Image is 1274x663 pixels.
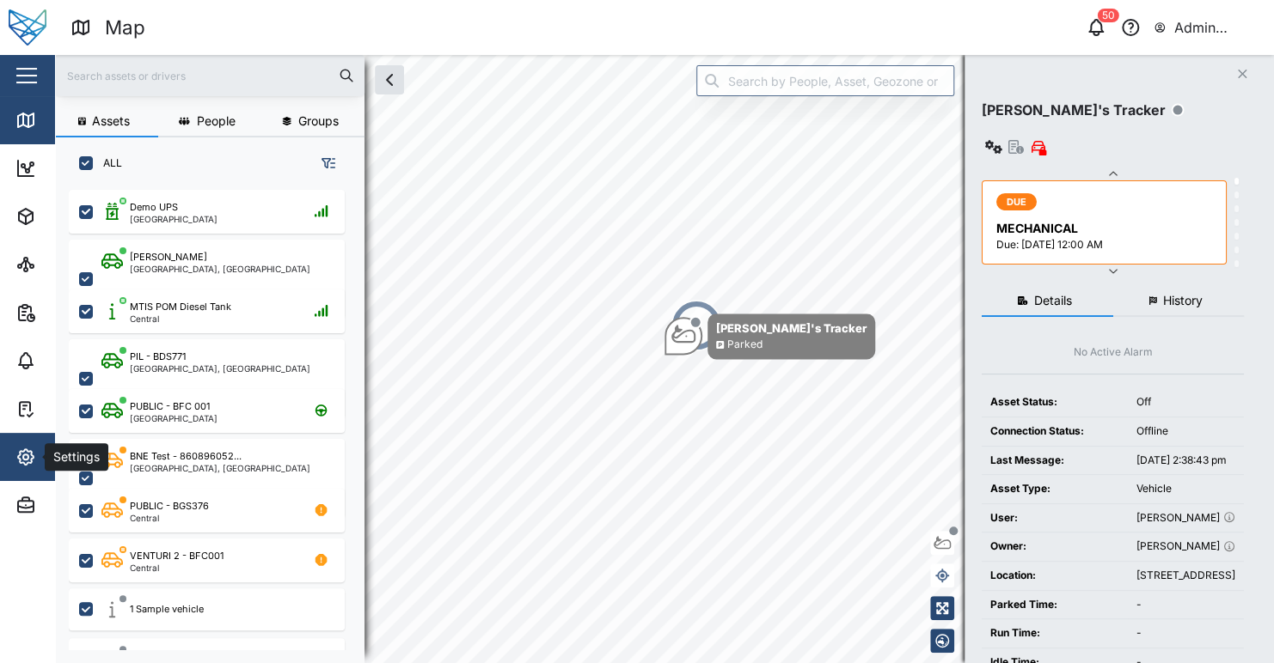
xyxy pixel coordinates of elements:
div: Admin Zaerald Lungos [1174,17,1259,39]
div: [GEOGRAPHIC_DATA], [GEOGRAPHIC_DATA] [130,464,310,472]
div: Run Time: [990,625,1119,642]
div: PIL - BDS771 [130,350,186,364]
div: [PERSON_NAME]'s Tracker [982,100,1166,121]
div: Central [130,514,209,522]
div: MTIS POM Diesel Tank [130,300,231,314]
div: 50 [1098,9,1119,22]
div: Parked Time: [990,597,1119,613]
div: BNE Test - 860896052... [130,449,242,464]
div: Assets [45,207,98,226]
div: Asset Type: [990,481,1119,497]
canvas: Map [55,55,1274,663]
input: Search by People, Asset, Geozone or Place [696,65,954,96]
div: Demo UPS [130,200,178,215]
input: Search assets or drivers [65,63,354,88]
div: Admin [45,496,95,514]
div: VENTURI 2 - BFC001 [130,549,224,563]
div: Dashboard [45,159,122,178]
div: Last Message: [990,453,1119,469]
div: Vehicle [1136,481,1235,497]
button: Admin Zaerald Lungos [1153,15,1260,40]
div: Map [45,111,83,130]
div: 1 Sample vehicle [130,602,204,617]
div: Parked [727,337,763,353]
div: Map marker [665,313,875,359]
div: Sites [45,255,86,274]
div: grid [69,184,364,649]
span: Details [1034,295,1072,307]
div: No Active Alarm [1074,344,1153,361]
img: Main Logo [9,9,46,46]
div: [GEOGRAPHIC_DATA] [130,215,217,223]
div: [STREET_ADDRESS] [1136,568,1235,584]
span: History [1163,295,1203,307]
div: Reports [45,303,103,322]
div: - [1136,625,1235,642]
div: Asset Status: [990,394,1119,411]
div: [PERSON_NAME]'s Tracker [716,319,867,337]
span: People [197,115,236,127]
div: Central [130,563,224,572]
div: Off [1136,394,1235,411]
span: Assets [92,115,130,127]
div: [PERSON_NAME] [130,250,207,265]
label: ALL [93,156,122,170]
div: Due: [DATE] 12:00 AM [996,237,1216,253]
div: Central [130,314,231,323]
div: Offline [1136,423,1235,440]
div: - [1136,597,1235,613]
div: [PERSON_NAME] [1136,510,1235,526]
div: [DATE] 2:38:43 pm [1136,453,1235,469]
div: PUBLIC - BGS376 [130,499,209,514]
div: [GEOGRAPHIC_DATA] [130,414,217,423]
div: Map [105,13,145,43]
div: User: [990,510,1119,526]
div: Owner: [990,538,1119,555]
div: Location: [990,568,1119,584]
div: Connection Status: [990,423,1119,440]
div: Alarms [45,351,98,370]
div: 860896052628419 [130,648,217,663]
div: PUBLIC - BFC 001 [130,399,210,414]
div: Settings [45,447,106,466]
div: [GEOGRAPHIC_DATA], [GEOGRAPHIC_DATA] [130,364,310,373]
div: [GEOGRAPHIC_DATA], [GEOGRAPHIC_DATA] [130,265,310,273]
div: Map marker [671,300,722,351]
div: [PERSON_NAME] [1136,538,1235,555]
div: Tasks [45,399,92,418]
span: DUE [1007,194,1027,210]
span: Groups [298,115,339,127]
div: MECHANICAL [996,219,1216,238]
